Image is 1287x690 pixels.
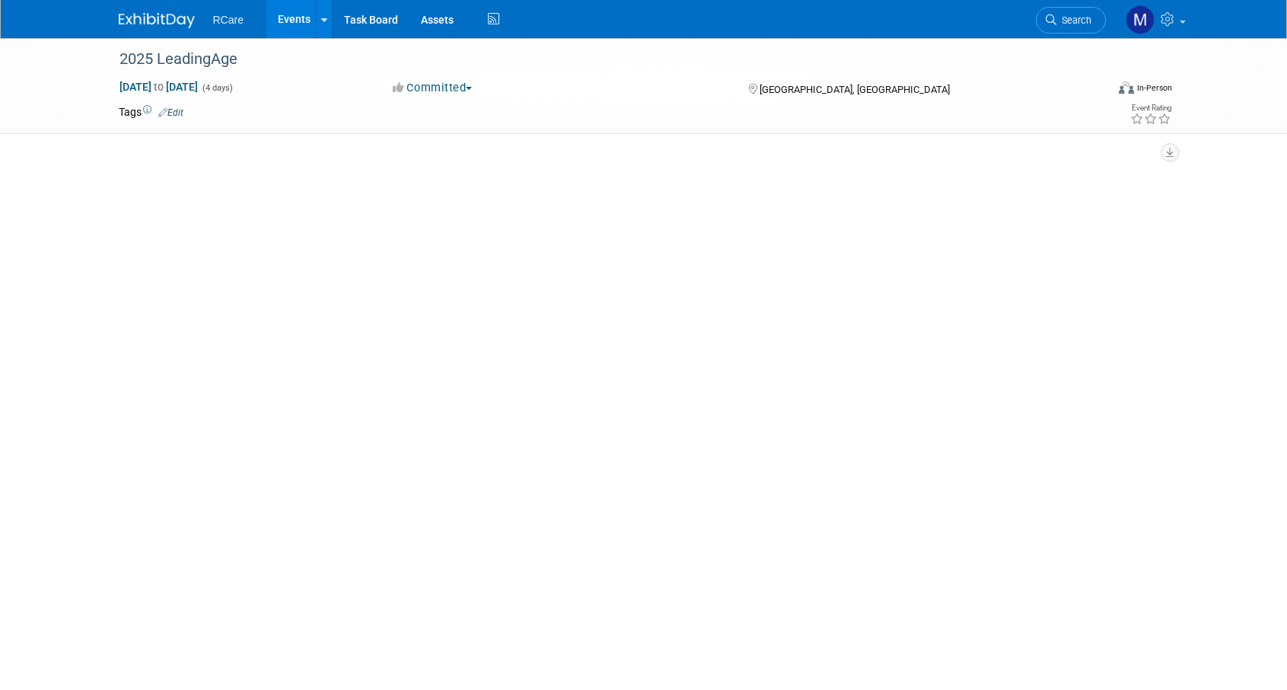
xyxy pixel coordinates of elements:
[1036,7,1106,34] a: Search
[387,80,478,96] button: Committed
[1136,82,1172,94] div: In-Person
[1016,79,1173,102] div: Event Format
[119,104,183,120] td: Tags
[114,46,1083,73] div: 2025 LeadingAge
[119,80,199,94] span: [DATE] [DATE]
[151,81,166,93] span: to
[1119,81,1134,94] img: Format-Inperson.png
[1126,5,1155,34] img: Mike Andolina
[119,13,195,28] img: ExhibitDay
[213,14,244,26] span: RCare
[760,84,950,95] span: [GEOGRAPHIC_DATA], [GEOGRAPHIC_DATA]
[158,107,183,118] a: Edit
[1130,104,1171,112] div: Event Rating
[201,83,233,93] span: (4 days)
[1056,14,1091,26] span: Search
